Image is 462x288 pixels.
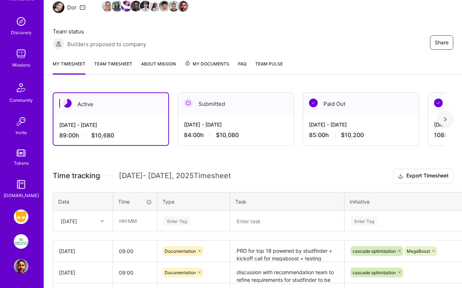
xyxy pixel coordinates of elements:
div: 84:00 h [184,131,288,139]
img: Paid Out [434,99,443,107]
input: HH:MM [113,263,157,282]
img: Invite [14,114,28,129]
a: My timesheet [53,60,85,75]
th: Type [157,192,230,211]
img: tokens [17,149,25,156]
span: cascade optimization [353,248,396,254]
img: Team Member Avatar [149,1,160,12]
img: guide book [14,177,28,192]
span: Share [435,39,449,46]
div: 85:00 h [309,131,413,139]
a: Grindr: Product & Marketing [12,209,30,224]
img: right [444,117,447,122]
span: Builders proposed to company [67,40,146,48]
img: Grindr: Product & Marketing [14,209,28,224]
div: Discovery [11,29,32,36]
div: Invite [16,129,27,136]
button: Share [430,35,453,50]
img: Team Member Avatar [121,1,132,12]
img: We Are The Merchants: Founding Product Manager, Merchant Collective [14,234,28,249]
input: HH:MM [113,241,157,261]
img: Team Member Avatar [140,1,151,12]
span: Documentation [165,270,196,275]
a: User Avatar [12,259,30,273]
span: MegaBoost [407,248,430,254]
a: About Mission [141,60,176,75]
div: [DATE] - [DATE] [184,121,288,128]
div: Enter Tag [164,215,190,227]
div: 89:00 h [59,132,162,139]
img: Team Architect [53,1,64,13]
a: We Are The Merchants: Founding Product Manager, Merchant Collective [12,234,30,249]
span: cascade optimization [353,270,396,275]
span: My Documents [185,60,229,68]
div: Enter Tag [351,215,378,227]
a: Team timesheet [94,60,132,75]
div: [DATE] - [DATE] [59,121,162,129]
div: [DATE] [59,269,107,276]
i: icon Mail [80,4,85,10]
img: User Avatar [14,259,28,273]
img: Paid Out [309,99,318,107]
img: Team Member Avatar [130,1,141,12]
img: Team Member Avatar [159,1,170,12]
img: Submitted [184,99,193,107]
span: $10,080 [216,131,239,139]
span: [DATE] - [DATE] , 2025 Timesheet [119,171,231,180]
div: [DOMAIN_NAME] [4,192,39,199]
a: FAQ [238,60,246,75]
div: [DATE] - [DATE] [309,121,413,128]
img: discovery [14,14,28,29]
th: Task [230,192,345,211]
button: Export Timesheet [393,169,453,183]
div: [DATE] [61,217,77,225]
img: Team Member Avatar [102,1,113,12]
img: Team Member Avatar [112,1,122,12]
span: $10,680 [91,132,114,139]
div: Submitted [178,93,294,115]
a: Team Pulse [255,60,283,75]
img: Team Member Avatar [168,1,179,12]
img: Builders proposed to company [53,38,64,50]
img: Active [63,99,72,108]
input: HH:MM [113,211,157,231]
a: My Documents [185,60,229,75]
img: Team Member Avatar [178,1,189,12]
div: Active [53,93,168,115]
i: icon Download [398,172,403,180]
img: Community [12,79,30,96]
div: Tokens [14,159,29,167]
div: Community [9,96,33,104]
span: Team Pulse [255,61,283,67]
textarea: PRD for top 18 powered by studfinder + kickoff call for megaboost + testing recommendations [231,241,344,261]
span: $10,200 [341,131,364,139]
textarea: discussion with recommendation team to refine requirements for studfinder to be used for MPU + mo... [231,263,344,283]
div: Dor [67,4,77,11]
span: Documentation [165,248,196,254]
i: icon Chevron [100,219,104,223]
div: Missions [12,61,30,69]
div: Time [118,198,152,205]
th: Date [53,192,113,211]
div: [DATE] [59,247,107,255]
div: Paid Out [303,93,419,115]
span: Time tracking [53,171,100,180]
span: Team status [53,28,146,35]
img: teamwork [14,47,28,61]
